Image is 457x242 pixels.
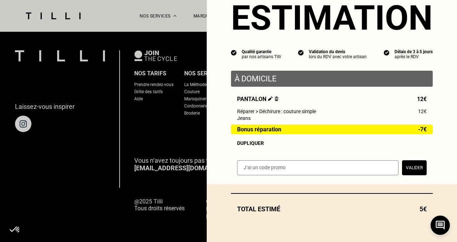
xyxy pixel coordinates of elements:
div: Délais de 3 à 5 jours [395,49,433,54]
span: Pantalon [237,96,278,102]
p: À domicile [235,74,429,83]
div: Validation du devis [309,49,367,54]
img: Supprimer [275,96,278,101]
span: Jeans [237,115,251,121]
img: Éditer [268,96,273,101]
img: icon list info [384,49,390,56]
img: icon list info [231,49,237,56]
span: 12€ [417,96,427,102]
div: après le RDV [395,54,433,59]
div: lors du RDV avec votre artisan [309,54,367,59]
div: par nos artisans Tilli [242,54,281,59]
span: -7€ [418,126,427,132]
span: Bonus réparation [237,126,281,132]
input: J‘ai un code promo [237,160,398,175]
div: Qualité garantie [242,49,281,54]
span: 5€ [420,205,427,213]
img: icon list info [298,49,304,56]
span: 12€ [418,109,427,114]
button: Valider [402,160,427,175]
div: Dupliquer [237,140,427,146]
div: Total estimé [231,205,433,213]
span: Réparer > Déchirure : couture simple [237,109,316,114]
